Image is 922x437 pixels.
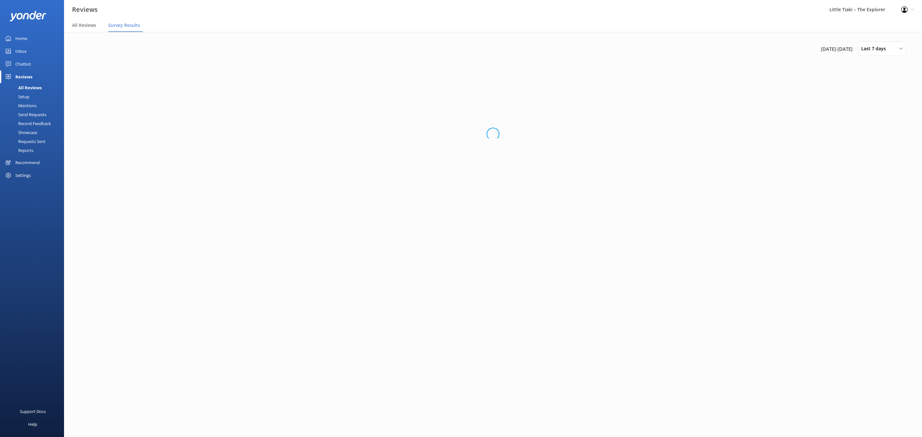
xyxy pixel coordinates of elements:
[4,128,37,137] div: Showcase
[4,110,46,119] div: Send Requests
[4,119,64,128] a: Record Feedback
[4,128,64,137] a: Showcase
[4,119,51,128] div: Record Feedback
[15,32,27,45] div: Home
[4,137,45,146] div: Requests Sent
[4,83,42,92] div: All Reviews
[20,405,46,418] div: Support Docs
[4,137,64,146] a: Requests Sent
[15,70,32,83] div: Reviews
[4,146,64,155] a: Reports
[4,92,64,101] a: Setup
[10,11,46,21] img: yonder-white-logo.png
[28,418,37,431] div: Help
[4,110,64,119] a: Send Requests
[15,58,31,70] div: Chatbot
[4,101,64,110] a: Mentions
[15,169,31,182] div: Settings
[108,22,140,28] span: Survey Results
[15,156,40,169] div: Recommend
[72,22,96,28] span: All Reviews
[861,45,890,52] span: Last 7 days
[4,83,64,92] a: All Reviews
[4,146,33,155] div: Reports
[4,101,36,110] div: Mentions
[72,4,98,15] h3: Reviews
[4,92,29,101] div: Setup
[15,45,27,58] div: Inbox
[821,45,853,53] span: [DATE] - [DATE]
